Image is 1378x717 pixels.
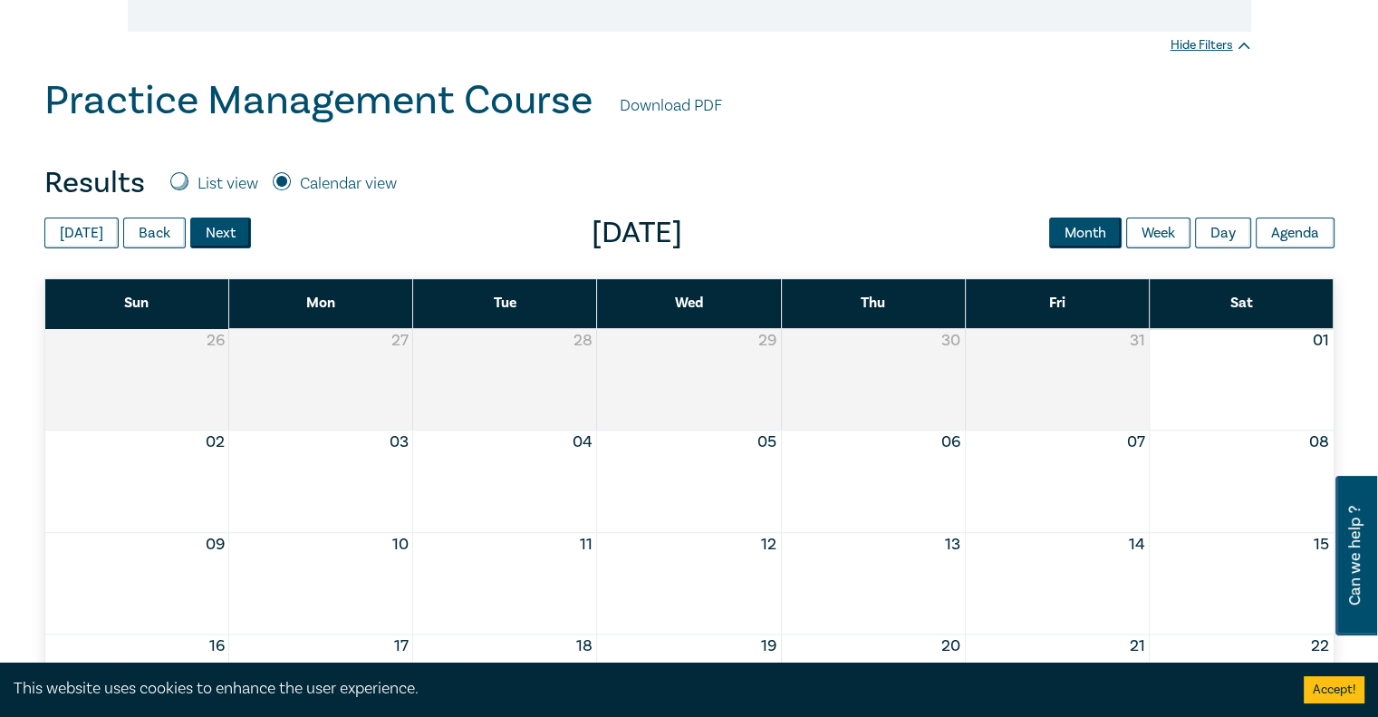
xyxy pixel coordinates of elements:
button: Back [123,218,186,248]
button: Accept cookies [1304,676,1364,703]
span: Sat [1230,294,1253,312]
button: 11 [580,533,593,557]
span: Fri [1049,294,1065,312]
button: 15 [1313,533,1328,557]
button: 07 [1126,431,1144,454]
button: 12 [761,533,776,557]
button: 30 [941,329,960,353]
button: 29 [758,329,776,353]
button: 08 [1308,431,1328,454]
button: 06 [941,431,960,454]
button: 14 [1128,533,1144,557]
button: 26 [207,329,225,353]
label: List view [198,172,258,196]
span: [DATE] [251,215,1024,251]
button: Agenda [1256,218,1335,248]
span: Thu [861,294,885,312]
a: Download PDF [620,94,722,118]
button: Week [1126,218,1190,248]
button: 13 [945,533,960,557]
button: 22 [1310,635,1328,658]
button: 27 [391,329,409,353]
button: 04 [573,431,593,454]
button: 03 [390,431,409,454]
button: [DATE] [44,218,119,248]
button: 21 [1129,635,1144,658]
h4: Results [44,165,145,201]
button: 28 [573,329,593,353]
span: Sun [124,294,149,312]
span: Can we help ? [1346,487,1364,625]
div: Hide Filters [1171,36,1251,54]
button: Next [190,218,251,248]
span: Wed [675,294,703,312]
button: 20 [941,635,960,658]
button: 10 [392,533,409,557]
span: Tue [494,294,516,312]
button: 05 [757,431,776,454]
label: Calendar view [300,172,397,196]
h1: Practice Management Course [44,77,593,124]
button: 16 [209,635,225,658]
button: 02 [206,431,225,454]
span: Mon [306,294,335,312]
button: 17 [394,635,409,658]
button: 31 [1129,329,1144,353]
div: This website uses cookies to enhance the user experience. [14,677,1277,701]
button: Month [1049,218,1122,248]
button: 19 [761,635,776,658]
button: 09 [206,533,225,557]
button: 01 [1312,329,1328,353]
button: 18 [576,635,593,658]
button: Day [1195,218,1251,248]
